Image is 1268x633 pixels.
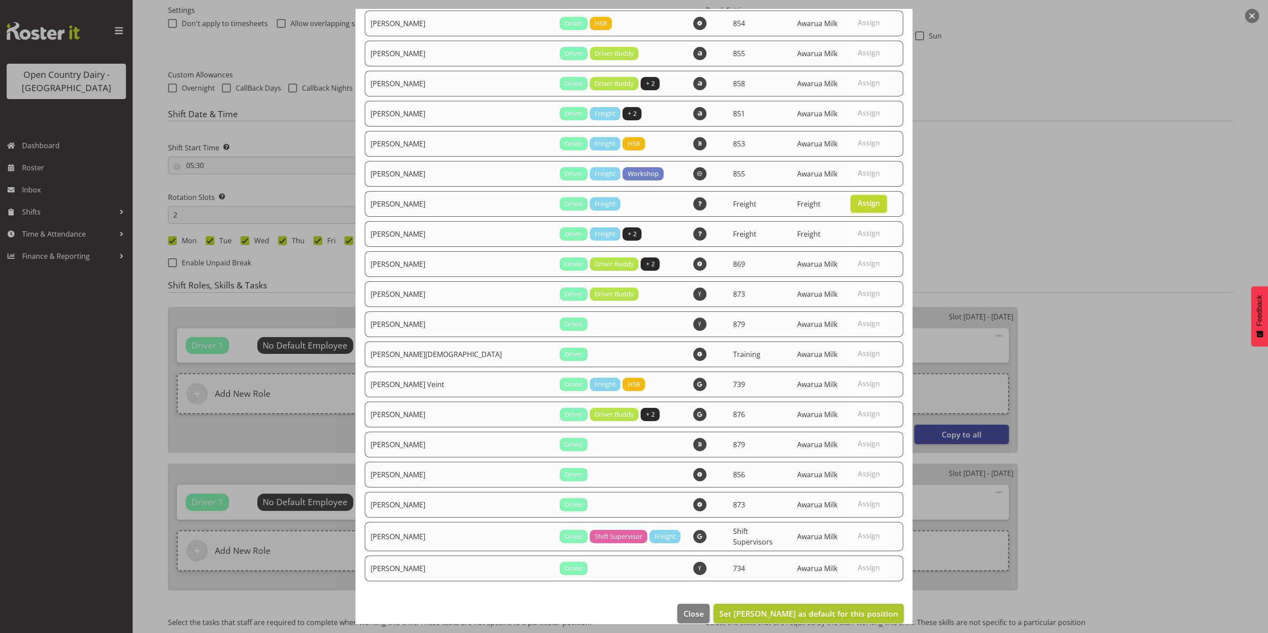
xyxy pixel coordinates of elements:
[733,349,760,359] span: Training
[797,380,837,389] span: Awarua Milk
[797,564,837,573] span: Awarua Milk
[797,79,837,88] span: Awarua Milk
[797,440,837,449] span: Awarua Milk
[858,138,880,147] span: Assign
[628,169,659,179] span: Workshop
[733,564,745,573] span: 734
[646,410,655,419] span: + 2
[365,556,554,581] td: [PERSON_NAME]
[628,139,640,149] span: HSR
[858,379,880,388] span: Assign
[565,380,583,389] span: Driver
[858,169,880,177] span: Assign
[628,380,640,389] span: HSR
[365,341,554,367] td: [PERSON_NAME][DEMOGRAPHIC_DATA]
[595,410,634,419] span: Driver Buddy
[365,311,554,337] td: [PERSON_NAME]
[797,410,837,419] span: Awarua Milk
[858,319,880,328] span: Assign
[365,71,554,96] td: [PERSON_NAME]
[858,78,880,87] span: Assign
[858,108,880,117] span: Assign
[733,109,745,119] span: 851
[797,470,837,480] span: Awarua Milk
[733,229,756,239] span: Freight
[365,432,554,457] td: [PERSON_NAME]
[858,439,880,448] span: Assign
[565,410,583,419] span: Driver
[797,229,821,239] span: Freight
[733,289,745,299] span: 873
[858,469,880,478] span: Assign
[595,139,615,149] span: Freight
[365,522,554,551] td: [PERSON_NAME]
[628,109,637,119] span: + 2
[858,349,880,358] span: Assign
[797,532,837,541] span: Awarua Milk
[595,19,607,28] span: HSR
[565,440,583,449] span: Driver
[858,289,880,298] span: Assign
[565,169,583,179] span: Driver
[365,161,554,187] td: [PERSON_NAME]
[797,19,837,28] span: Awarua Milk
[797,49,837,58] span: Awarua Milk
[655,532,676,541] span: Freight
[595,169,615,179] span: Freight
[628,229,637,239] span: + 2
[684,608,704,619] span: Close
[565,109,583,119] span: Driver
[797,169,837,179] span: Awarua Milk
[733,139,745,149] span: 853
[565,49,583,58] span: Driver
[797,289,837,299] span: Awarua Milk
[733,500,745,510] span: 873
[565,564,583,573] span: Driver
[595,289,634,299] span: Driver Buddy
[365,251,554,277] td: [PERSON_NAME]
[858,259,880,268] span: Assign
[733,79,745,88] span: 858
[858,199,880,207] span: Assign
[797,319,837,329] span: Awarua Milk
[595,532,642,541] span: Shift Supervisor
[365,492,554,518] td: [PERSON_NAME]
[595,49,634,58] span: Driver Buddy
[733,319,745,329] span: 879
[365,191,554,217] td: [PERSON_NAME]
[365,41,554,66] td: [PERSON_NAME]
[595,259,634,269] span: Driver Buddy
[733,410,745,419] span: 876
[595,109,615,119] span: Freight
[858,563,880,572] span: Assign
[595,380,615,389] span: Freight
[365,101,554,127] td: [PERSON_NAME]
[365,131,554,157] td: [PERSON_NAME]
[733,526,773,547] span: Shift Supervisors
[733,470,745,480] span: 856
[797,349,837,359] span: Awarua Milk
[565,229,583,239] span: Driver
[565,289,583,299] span: Driver
[797,199,821,209] span: Freight
[565,319,583,329] span: Driver
[1256,295,1264,326] span: Feedback
[858,499,880,508] span: Assign
[733,49,745,58] span: 855
[858,531,880,540] span: Assign
[797,500,837,510] span: Awarua Milk
[733,19,745,28] span: 854
[719,608,898,619] span: Set [PERSON_NAME] as default for this position
[365,281,554,307] td: [PERSON_NAME]
[733,259,745,269] span: 869
[733,380,745,389] span: 739
[565,532,583,541] span: Driver
[565,500,583,510] span: Driver
[595,229,615,239] span: Freight
[595,79,634,88] span: Driver Buddy
[797,139,837,149] span: Awarua Milk
[565,19,583,28] span: Driver
[858,48,880,57] span: Assign
[565,259,583,269] span: Driver
[565,470,583,480] span: Driver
